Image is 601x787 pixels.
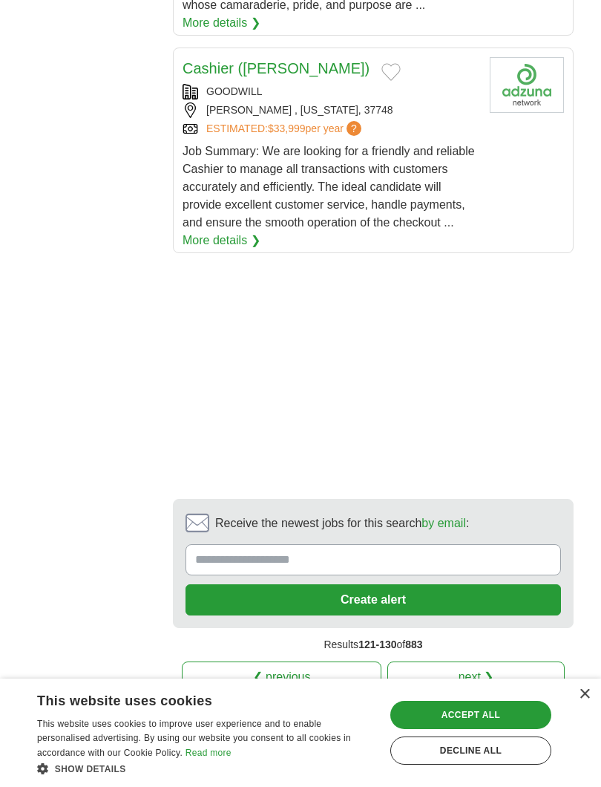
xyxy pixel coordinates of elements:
[347,121,361,136] span: ?
[390,737,551,765] div: Decline all
[358,639,396,650] span: 121-130
[268,123,306,134] span: $33,999
[183,232,260,249] a: More details ❯
[405,639,422,650] span: 883
[173,265,574,487] iframe: Ads by Google
[185,748,231,758] a: Read more, opens a new window
[37,761,375,776] div: Show details
[390,701,551,729] div: Accept all
[381,63,401,81] button: Add to favorite jobs
[490,57,564,113] img: Goodwill Redwood Empire logo
[173,628,574,662] div: Results of
[182,662,381,693] a: ❮ previous
[183,102,478,118] div: [PERSON_NAME] , [US_STATE], 37748
[387,662,565,693] a: next ❯
[55,764,126,774] span: Show details
[206,85,262,97] a: GOODWILL
[37,688,338,710] div: This website uses cookies
[183,14,260,32] a: More details ❯
[215,515,469,532] span: Receive the newest jobs for this search :
[185,584,561,615] button: Create alert
[37,719,351,759] span: This website uses cookies to improve user experience and to enable personalised advertising. By u...
[206,121,364,137] a: ESTIMATED:$33,999per year?
[183,60,370,76] a: Cashier ([PERSON_NAME])
[579,689,590,700] div: Close
[421,517,466,529] a: by email
[183,145,475,229] span: Job Summary: We are looking for a friendly and reliable Cashier to manage all transactions with c...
